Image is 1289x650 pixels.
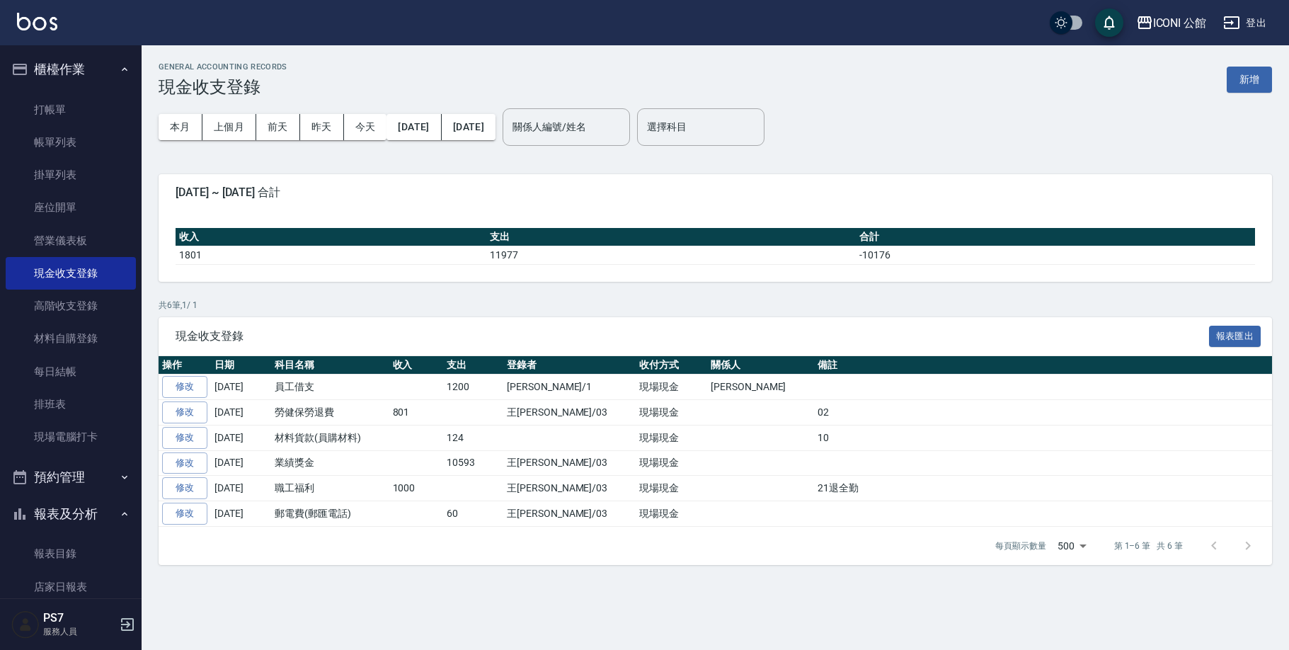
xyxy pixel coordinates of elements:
[707,375,814,400] td: [PERSON_NAME]
[442,114,495,140] button: [DATE]
[389,476,444,501] td: 1000
[211,356,271,375] th: 日期
[271,375,389,400] td: 員工借支
[636,356,707,375] th: 收付方式
[856,246,1255,264] td: -10176
[159,114,202,140] button: 本月
[162,401,207,423] a: 修改
[6,537,136,570] a: 報表目錄
[176,246,486,264] td: 1801
[503,400,636,426] td: 王[PERSON_NAME]/03
[503,501,636,527] td: 王[PERSON_NAME]/03
[300,114,344,140] button: 昨天
[636,476,707,501] td: 現場現金
[6,51,136,88] button: 櫃檯作業
[6,290,136,322] a: 高階收支登錄
[6,159,136,191] a: 掛單列表
[814,476,1272,501] td: 21退全勤
[271,356,389,375] th: 科目名稱
[6,93,136,126] a: 打帳單
[211,476,271,501] td: [DATE]
[856,228,1255,246] th: 合計
[162,452,207,474] a: 修改
[636,425,707,450] td: 現場現金
[211,375,271,400] td: [DATE]
[6,571,136,603] a: 店家日報表
[6,421,136,453] a: 現場電腦打卡
[176,228,486,246] th: 收入
[162,427,207,449] a: 修改
[159,62,287,72] h2: GENERAL ACCOUNTING RECORDS
[503,450,636,476] td: 王[PERSON_NAME]/03
[6,459,136,496] button: 預約管理
[389,400,444,426] td: 801
[636,501,707,527] td: 現場現金
[6,355,136,388] a: 每日結帳
[11,610,40,639] img: Person
[1209,329,1261,342] a: 報表匯出
[636,375,707,400] td: 現場現金
[814,356,1272,375] th: 備註
[1052,527,1092,565] div: 500
[1095,8,1123,37] button: save
[443,425,503,450] td: 124
[271,425,389,450] td: 材料貨款(員購材料)
[162,503,207,525] a: 修改
[211,400,271,426] td: [DATE]
[211,425,271,450] td: [DATE]
[162,477,207,499] a: 修改
[503,356,636,375] th: 登錄者
[1218,10,1272,36] button: 登出
[159,299,1272,312] p: 共 6 筆, 1 / 1
[6,388,136,421] a: 排班表
[6,126,136,159] a: 帳單列表
[503,476,636,501] td: 王[PERSON_NAME]/03
[443,501,503,527] td: 60
[1209,326,1261,348] button: 報表匯出
[17,13,57,30] img: Logo
[344,114,387,140] button: 今天
[1153,14,1207,32] div: ICONI 公館
[386,114,441,140] button: [DATE]
[6,257,136,290] a: 現金收支登錄
[271,501,389,527] td: 郵電費(郵匯電話)
[256,114,300,140] button: 前天
[271,450,389,476] td: 業績獎金
[211,450,271,476] td: [DATE]
[176,329,1209,343] span: 現金收支登錄
[271,476,389,501] td: 職工福利
[486,246,856,264] td: 11977
[814,425,1272,450] td: 10
[6,191,136,224] a: 座位開單
[159,77,287,97] h3: 現金收支登錄
[443,375,503,400] td: 1200
[636,400,707,426] td: 現場現金
[43,625,115,638] p: 服務人員
[162,376,207,398] a: 修改
[159,356,211,375] th: 操作
[176,186,1255,200] span: [DATE] ~ [DATE] 合計
[6,496,136,532] button: 報表及分析
[814,400,1272,426] td: 02
[1114,540,1183,552] p: 第 1–6 筆 共 6 筆
[1227,72,1272,86] a: 新增
[6,322,136,355] a: 材料自購登錄
[6,224,136,257] a: 營業儀表板
[443,356,503,375] th: 支出
[271,400,389,426] td: 勞健保勞退費
[636,450,707,476] td: 現場現金
[995,540,1046,552] p: 每頁顯示數量
[202,114,256,140] button: 上個月
[1130,8,1213,38] button: ICONI 公館
[486,228,856,246] th: 支出
[389,356,444,375] th: 收入
[707,356,814,375] th: 關係人
[43,611,115,625] h5: PS7
[1227,67,1272,93] button: 新增
[443,450,503,476] td: 10593
[211,501,271,527] td: [DATE]
[503,375,636,400] td: [PERSON_NAME]/1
